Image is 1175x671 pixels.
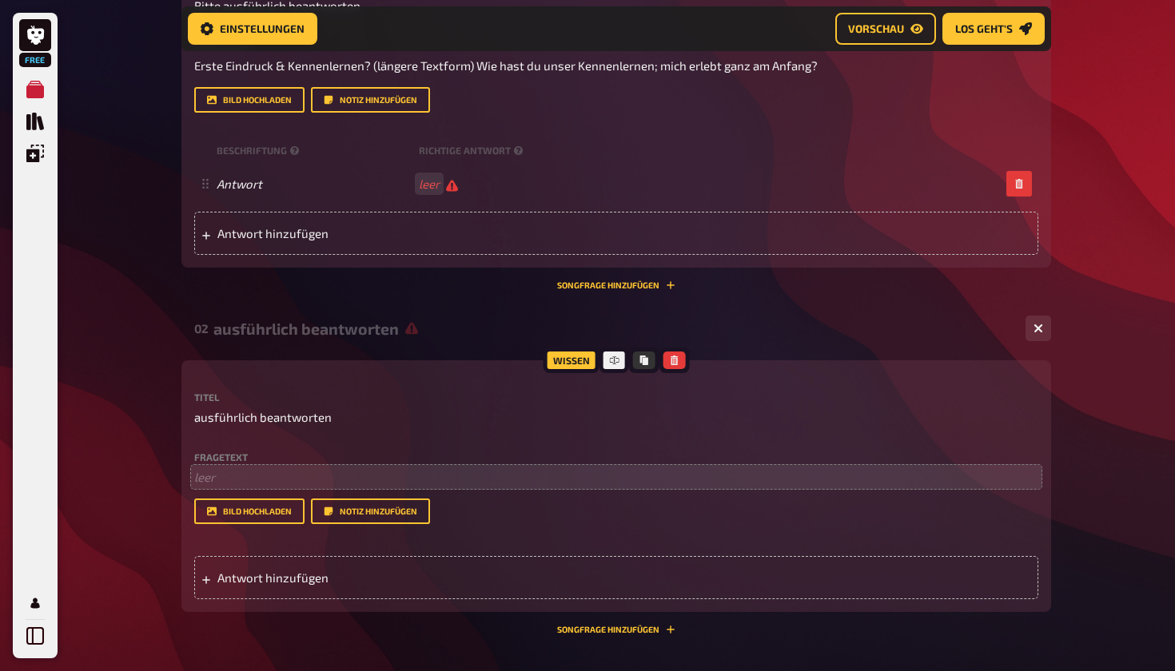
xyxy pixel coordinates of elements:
i: leer [419,177,440,191]
button: Kopieren [632,351,655,369]
span: ausführlich beantworten [194,408,332,427]
div: 02 [194,321,207,335]
button: Songfrage hinzufügen [557,625,675,634]
button: Bild hochladen [194,498,305,524]
a: Vorschau [835,13,936,45]
a: Mein Konto [19,587,51,619]
a: Einstellungen [188,13,317,45]
div: Wissen [544,347,599,373]
a: Quiz Sammlung [19,105,51,137]
small: Richtige Antwort [419,144,526,157]
small: Beschriftung [217,144,412,157]
span: Vorschau [848,23,904,34]
i: Antwort [217,177,262,191]
span: Antwort hinzufügen [217,570,466,585]
button: Notiz hinzufügen [311,87,430,113]
label: Titel [194,392,1038,402]
button: Notiz hinzufügen [311,498,430,524]
span: Antwort hinzufügen [217,226,466,240]
span: Los geht's [955,23,1013,34]
div: ausführlich beantworten [213,320,1013,338]
span: Free [21,55,50,65]
label: Fragetext [194,452,1038,462]
a: Einblendungen [19,137,51,169]
button: Songfrage hinzufügen [557,280,675,290]
span: Einstellungen [220,23,305,34]
a: Los geht's [942,13,1045,45]
button: Bild hochladen [194,87,305,113]
a: Meine Quizze [19,73,51,105]
span: Erste Eindruck & Kennenlernen? (längere Textform) Wie hast du unser Kennenlernen; mich erlebt gan... [194,58,818,73]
